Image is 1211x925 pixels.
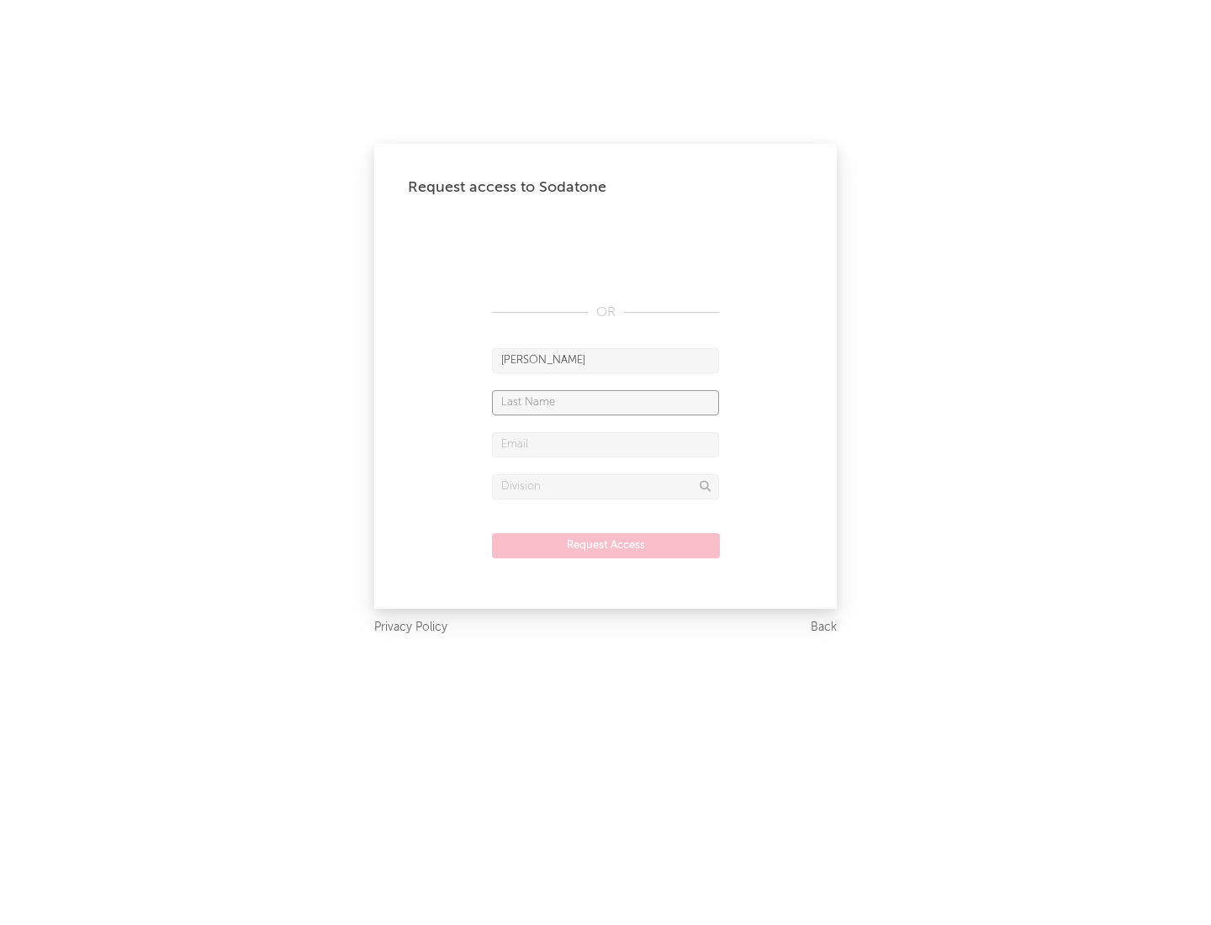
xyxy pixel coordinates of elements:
a: Back [811,617,837,638]
div: Request access to Sodatone [408,177,803,198]
input: Division [492,474,719,499]
div: OR [492,303,719,323]
input: Email [492,432,719,457]
input: Last Name [492,390,719,415]
input: First Name [492,348,719,373]
button: Request Access [492,533,720,558]
a: Privacy Policy [374,617,447,638]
